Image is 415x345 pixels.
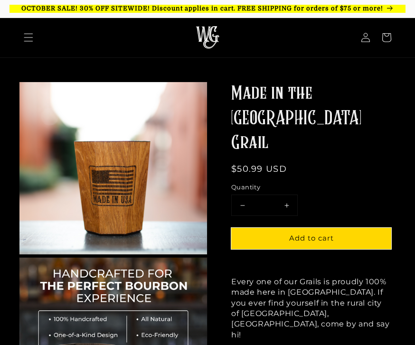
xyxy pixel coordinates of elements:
[9,5,406,13] p: OCTOBER SALE! 30% OFF SITEWIDE! Discount applies in cart. FREE SHIPPING for orders of $75 or more!
[196,26,219,49] img: The Whiskey Grail
[231,228,391,249] button: Add to cart
[289,233,334,242] span: Add to cart
[231,164,287,174] span: $50.99 USD
[231,82,391,156] h1: Made in the [GEOGRAPHIC_DATA] Grail
[231,183,391,192] label: Quantity
[18,27,39,48] summary: Menu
